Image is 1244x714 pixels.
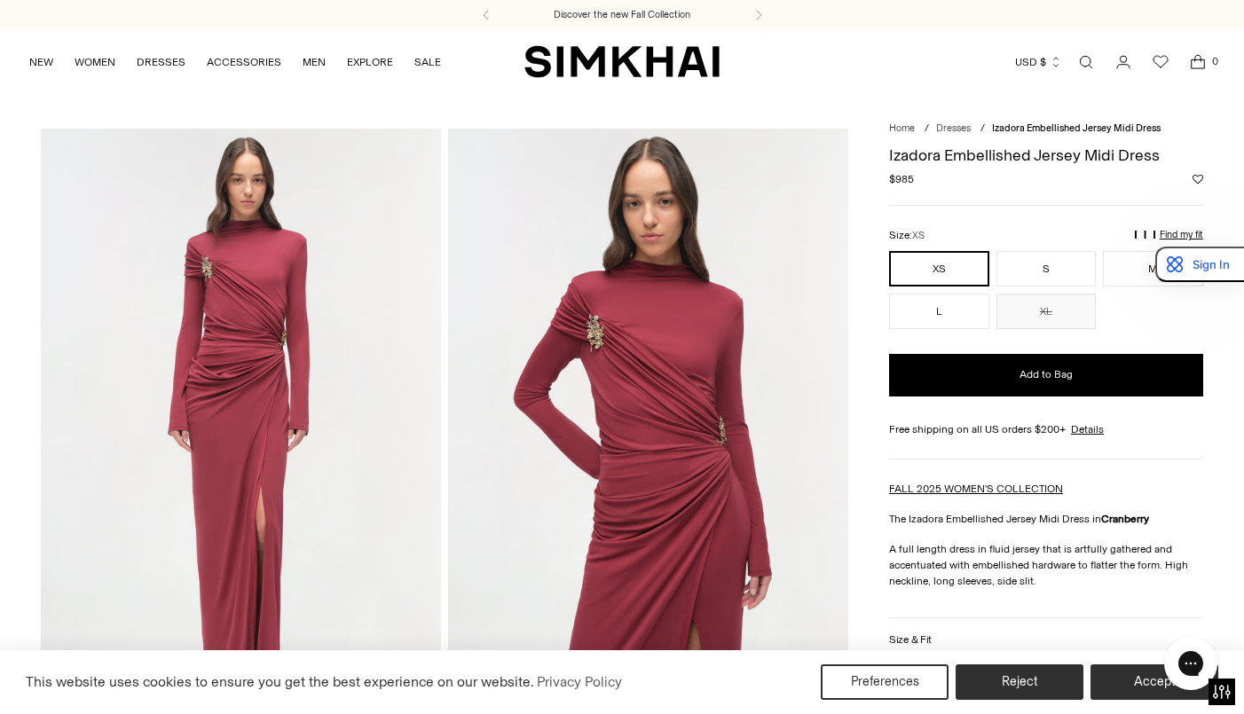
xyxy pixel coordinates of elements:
a: Open search modal [1068,44,1104,80]
a: Wishlist [1143,44,1178,80]
a: Details [1071,421,1104,437]
button: M [1103,251,1203,286]
a: Home [889,122,915,134]
h1: Izadora Embellished Jersey Midi Dress [889,147,1203,163]
button: Reject [956,664,1083,700]
a: DRESSES [137,43,185,82]
nav: breadcrumbs [889,122,1203,137]
strong: Cranberry [1101,513,1149,525]
span: 0 [1207,53,1223,69]
span: Izadora Embellished Jersey Midi Dress [992,122,1161,134]
button: Add to Wishlist [1193,174,1203,184]
a: NEW [29,43,53,82]
div: / [925,122,929,137]
a: ACCESSORIES [207,43,281,82]
h3: Size & Fit [889,634,932,646]
button: XL [996,294,1097,329]
button: XS [889,251,989,286]
a: Go to the account page [1106,44,1141,80]
button: Preferences [821,664,949,700]
button: USD $ [1015,43,1062,82]
span: Add to Bag [1020,367,1073,382]
a: Dresses [936,122,971,134]
span: This website uses cookies to ensure you get the best experience on our website. [26,673,534,690]
button: Accept [1090,664,1218,700]
a: SALE [414,43,441,82]
a: Open cart modal [1180,44,1216,80]
a: MEN [303,43,326,82]
div: Free shipping on all US orders $200+ [889,421,1203,437]
button: L [889,294,989,329]
span: $985 [889,171,914,187]
iframe: Sign Up via Text for Offers [14,647,178,700]
a: Discover the new Fall Collection [554,8,690,22]
a: SIMKHAI [524,44,720,79]
a: EXPLORE [347,43,393,82]
div: / [980,122,985,137]
button: S [996,251,1097,286]
button: Add to Bag [889,354,1203,396]
a: FALL 2025 WOMEN'S COLLECTION [889,483,1063,495]
p: The Izadora Embellished Jersey Midi Dress in [889,511,1203,527]
label: Size: [889,227,925,244]
iframe: Gorgias live chat messenger [1155,631,1226,696]
button: Size & Fit [889,618,1203,663]
a: WOMEN [75,43,115,82]
span: XS [912,230,925,241]
p: A full length dress in fluid jersey that is artfully gathered and accentuated with embellished ha... [889,541,1203,589]
a: Privacy Policy (opens in a new tab) [534,669,625,695]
